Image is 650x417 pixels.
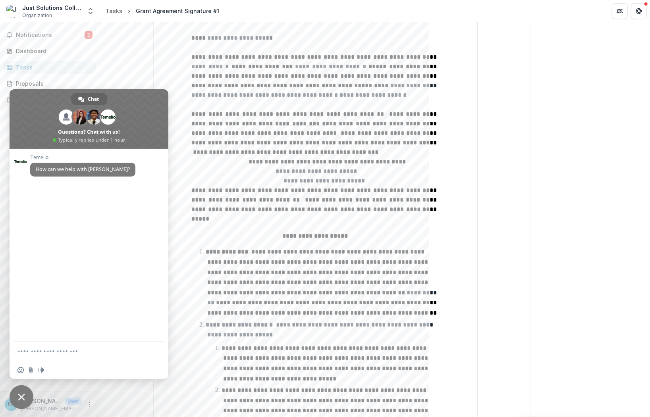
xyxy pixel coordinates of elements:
div: Proposals [16,79,89,88]
a: Documents [3,93,96,106]
span: Organization [22,12,52,19]
span: Notifications [16,32,85,38]
div: Kelly Ernst Friedman [8,402,14,407]
div: Chat [71,93,107,105]
span: Temelio [30,155,135,160]
span: 2 [85,31,93,39]
a: Tasks [102,5,125,17]
div: Grant Agreement Signature #1 [136,7,219,15]
textarea: Compose your message... [17,348,143,356]
nav: breadcrumb [102,5,222,17]
p: [PERSON_NAME] [21,397,62,405]
button: Open entity switcher [85,3,96,19]
div: Close chat [10,385,33,409]
img: Just Solutions Collective (Community Initiatives) [6,5,19,17]
p: User [65,398,81,405]
span: Insert an emoji [17,367,24,373]
div: Just Solutions Collective (Community Initiatives) [22,4,82,12]
div: Dashboard [16,47,89,55]
span: Audio message [38,367,44,373]
a: Dashboard [3,44,96,58]
a: Proposals [3,77,96,90]
div: Tasks [106,7,122,15]
p: [PERSON_NAME][EMAIL_ADDRESS][DOMAIN_NAME] [21,405,81,412]
button: More [85,400,94,409]
button: Get Help [631,3,647,19]
span: Chat [88,93,99,105]
button: Partners [612,3,628,19]
div: Tasks [16,63,89,71]
button: Notifications2 [3,29,96,41]
a: Tasks [3,61,96,74]
span: How can we help with [PERSON_NAME]? [36,166,130,173]
span: Send a file [28,367,34,373]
